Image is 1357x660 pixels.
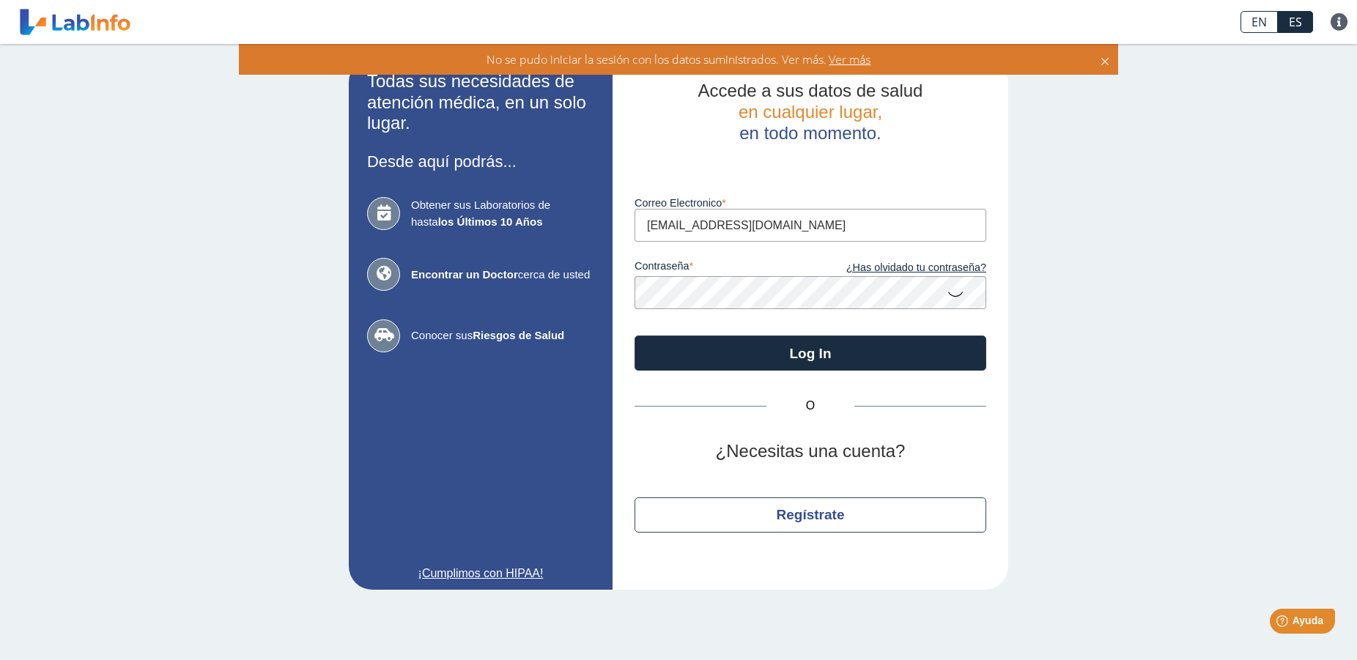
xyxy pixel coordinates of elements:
span: en cualquier lugar, [739,102,882,122]
a: ES [1278,11,1313,33]
a: ¿Has olvidado tu contraseña? [810,260,986,276]
span: Conocer sus [411,327,594,344]
b: los Últimos 10 Años [438,215,543,228]
span: Obtener sus Laboratorios de hasta [411,197,594,230]
b: Encontrar un Doctor [411,268,518,281]
span: Accede a sus datos de salud [698,81,923,100]
b: Riesgos de Salud [473,329,564,341]
span: cerca de usted [411,267,594,283]
label: Correo Electronico [635,197,986,209]
h2: ¿Necesitas una cuenta? [635,441,986,462]
a: ¡Cumplimos con HIPAA! [367,565,594,582]
a: EN [1240,11,1278,33]
button: Log In [635,335,986,371]
h3: Desde aquí podrás... [367,152,594,171]
span: en todo momento. [739,123,881,143]
label: contraseña [635,260,810,276]
span: Ver más [827,51,871,67]
iframe: Help widget launcher [1227,603,1341,644]
span: No se pudo iniciar la sesión con los datos suministrados. Ver más. [487,51,827,67]
h2: Todas sus necesidades de atención médica, en un solo lugar. [367,71,594,134]
span: O [766,397,854,415]
button: Regístrate [635,497,986,533]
